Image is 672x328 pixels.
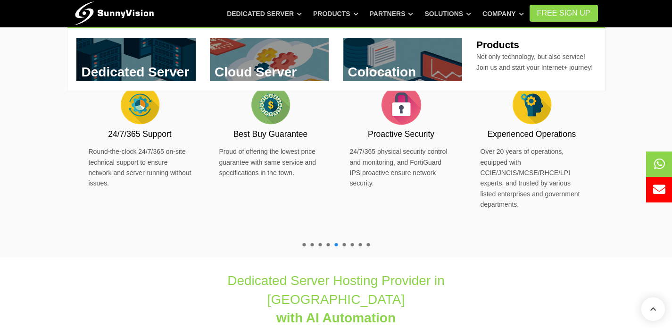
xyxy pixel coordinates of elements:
a: Solutions [424,5,471,22]
h1: Dedicated Server Hosting Provider in [GEOGRAPHIC_DATA] [179,271,493,327]
h3: Proactive Security [350,128,453,140]
h3: Experienced Operations [481,128,583,140]
span: Not only technology, but also service! Join us and start your Internet+ journey! [476,53,593,71]
img: flat-security.png [378,81,425,128]
a: Partners [370,5,414,22]
div: Dedicated Server [67,27,605,91]
img: flat-cog-cycle.png [116,81,164,128]
b: Products [476,39,519,50]
p: Round-the-clock 24/7/365 on-site technical support to ensure network and server running without i... [89,146,191,189]
img: flat-price.png [247,81,294,128]
p: 24/7/365 physical security control and monitoring, and FortiGuard IPS proactive ensure network se... [350,146,453,189]
img: flat-ai.png [508,81,556,128]
a: Company [482,5,524,22]
a: Dedicated Server [227,5,302,22]
a: FREE Sign Up [530,5,598,22]
h3: 24/7/365 Support [89,128,191,140]
p: Proud of offering the lowest price guarantee with same service and specifications in the town. [219,146,322,178]
span: with AI Automation [276,311,396,325]
h3: Best Buy Guarantee [219,128,322,140]
p: Over 20 years of operations, equipped with CCIE/JNCIS/MCSE/RHCE/LPI experts, and trusted by vario... [481,146,583,210]
a: Products [313,5,358,22]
